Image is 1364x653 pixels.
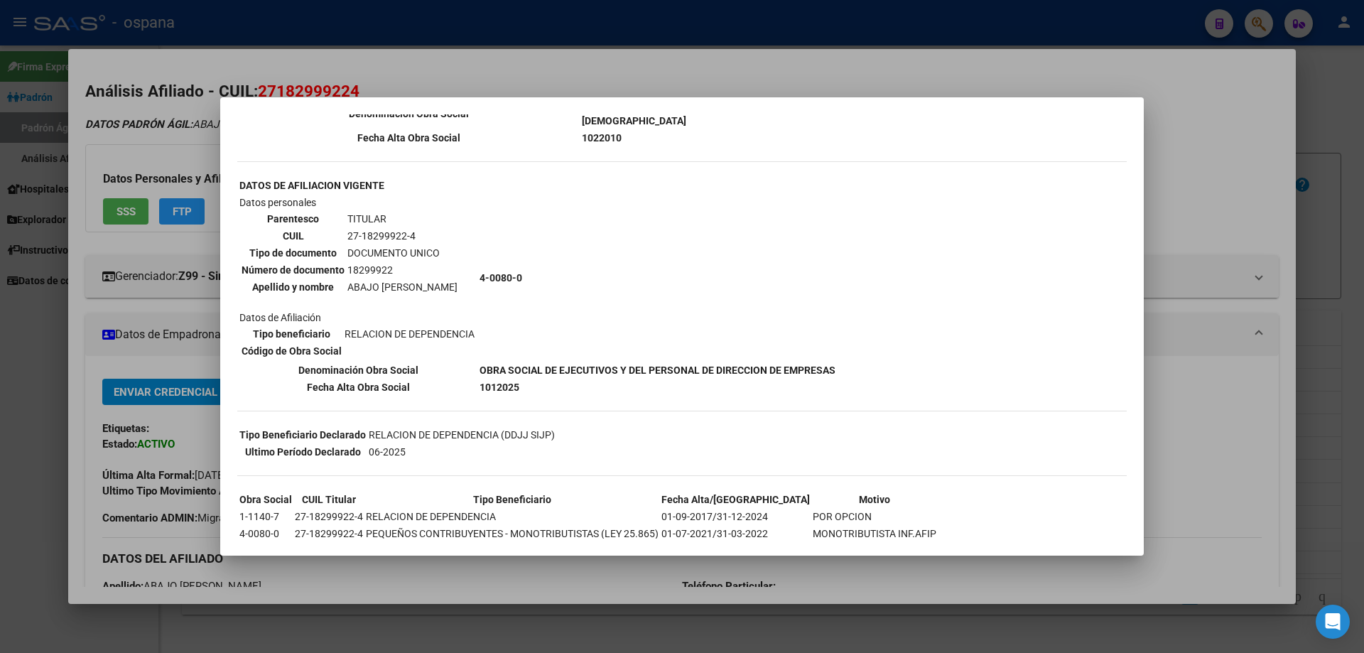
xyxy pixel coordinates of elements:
th: Fecha Alta Obra Social [239,379,477,395]
td: 27-18299922-4 [347,228,458,244]
td: TITULAR [347,211,458,227]
th: Tipo Beneficiario Declarado [239,427,367,443]
td: 27-18299922-4 [294,509,364,524]
th: Fecha Alta/[GEOGRAPHIC_DATA] [661,492,811,507]
td: 01-07-2021/31-03-2022 [661,526,811,541]
td: PEQUEÑOS CONTRIBUYENTES - MONOTRIBUTISTAS (LEY 25.865) [365,526,659,541]
td: ABAJO [PERSON_NAME] [347,279,458,295]
th: Código de Obra Social [241,343,342,359]
b: OBRA SOCIAL DE EJECUTIVOS Y DEL PERSONAL DE DIRECCION DE EMPRESAS [480,365,835,376]
td: Datos personales Datos de Afiliación [239,195,477,361]
th: Tipo de documento [241,245,345,261]
th: Ultimo Período Declarado [239,444,367,460]
td: POR OPCION [812,509,937,524]
td: 06-2025 [368,444,556,460]
b: 4-0080-0 [480,272,522,284]
th: Tipo Beneficiario [365,492,659,507]
td: DOCUMENTO UNICO [347,245,458,261]
b: OBRA SOCIAL DE LOS INMIGRANTES ESPA�OLES Y SUS DESCENDIENTES RESIDENTES EN LA [GEOGRAPHIC_DATA][D... [582,101,1110,126]
td: MONOTRIBUTISTA INF.AFIP [812,526,937,541]
th: CUIL Titular [294,492,364,507]
td: 27-18299922-4 [294,526,364,541]
th: Tipo beneficiario [241,326,342,342]
td: 4-0080-0 [239,526,293,541]
th: Parentesco [241,211,345,227]
th: Fecha Alta Obra Social [239,130,580,146]
b: DATOS DE AFILIACION VIGENTE [239,180,384,191]
th: Denominación Obra Social [239,362,477,378]
td: RELACION DE DEPENDENCIA (DDJJ SIJP) [368,427,556,443]
th: Número de documento [241,262,345,278]
b: 1022010 [582,132,622,144]
div: Open Intercom Messenger [1316,605,1350,639]
th: Motivo [812,492,937,507]
th: Obra Social [239,492,293,507]
td: 01-09-2017/31-12-2024 [661,509,811,524]
b: 1012025 [480,382,519,393]
td: 18299922 [347,262,458,278]
td: 1-1140-7 [239,509,293,524]
th: CUIL [241,228,345,244]
td: RELACION DE DEPENDENCIA [365,509,659,524]
th: Apellido y nombre [241,279,345,295]
td: RELACION DE DEPENDENCIA [344,326,475,342]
